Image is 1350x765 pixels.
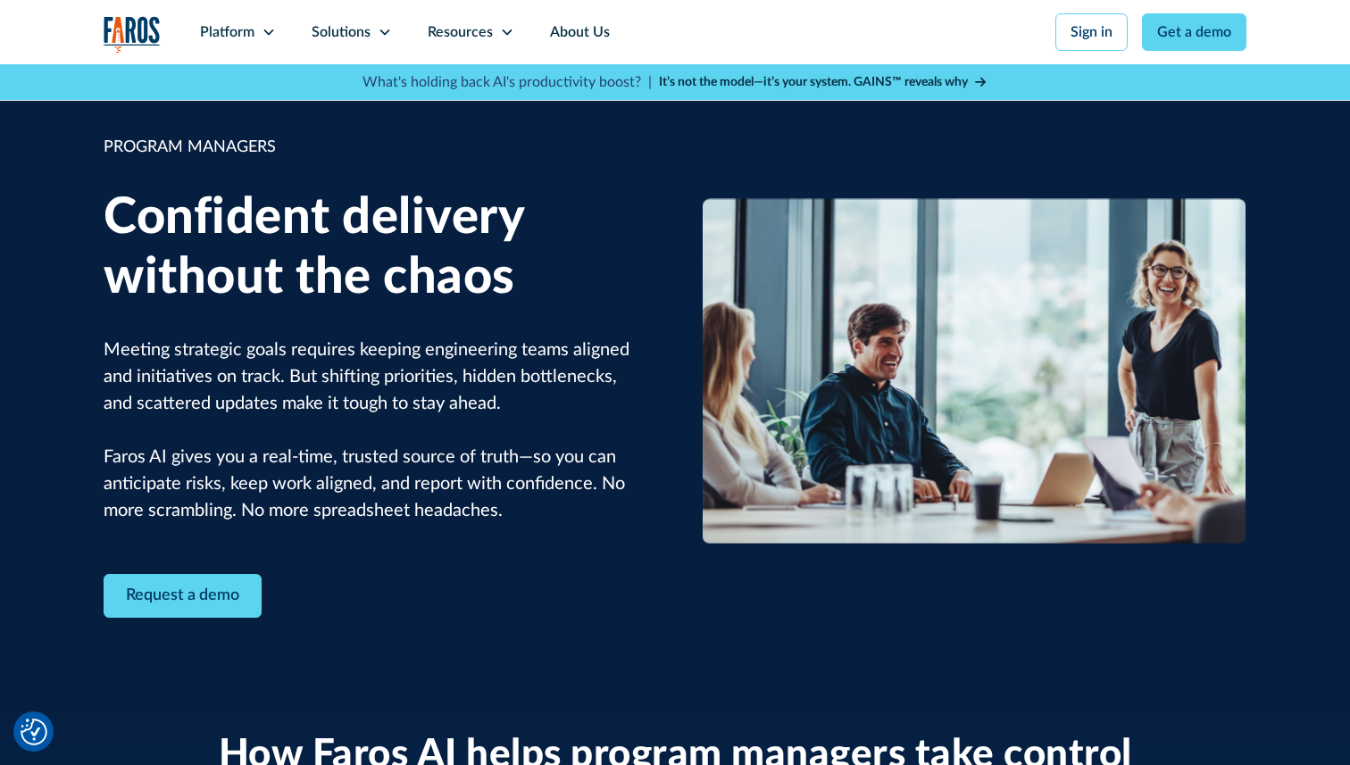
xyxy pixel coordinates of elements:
a: Get a demo [1142,13,1246,51]
img: Logo of the analytics and reporting company Faros. [104,16,161,53]
p: Meeting strategic goals requires keeping engineering teams aligned and initiatives on track. But ... [104,337,648,524]
a: home [104,16,161,53]
div: PROGRAM MANAGERS [104,136,648,160]
a: It’s not the model—it’s your system. GAINS™ reveals why [659,73,987,92]
div: Solutions [312,21,371,43]
div: Resources [428,21,493,43]
img: Revisit consent button [21,719,47,745]
div: Platform [200,21,254,43]
strong: It’s not the model—it’s your system. GAINS™ reveals why [659,76,968,88]
button: Cookie Settings [21,719,47,745]
a: Contact Modal [104,574,262,618]
h1: Confident delivery without the chaos [104,188,648,308]
a: Sign in [1055,13,1128,51]
p: What's holding back AI's productivity boost? | [362,71,652,93]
